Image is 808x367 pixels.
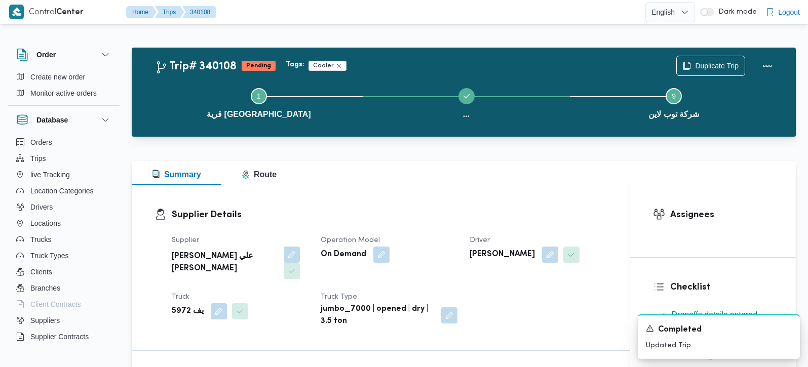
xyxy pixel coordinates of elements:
[30,314,60,327] span: Suppliers
[12,264,116,280] button: Clients
[695,60,739,72] span: Duplicate Trip
[648,108,699,120] span: شركة توب لاين
[30,282,60,294] span: Branches
[570,76,778,129] button: شركة توب لاين
[12,150,116,167] button: Trips
[676,56,745,76] button: Duplicate Trip
[12,69,116,85] button: Create new order
[172,208,607,222] h3: Supplier Details
[672,92,676,100] span: 9
[12,345,116,361] button: Devices
[12,134,116,150] button: Orders
[646,340,792,351] p: Updated Trip
[12,215,116,231] button: Locations
[670,280,774,294] h3: Checklist
[757,56,778,76] button: Actions
[56,9,84,16] b: Center
[9,5,24,19] img: X8yXhbKr1z7QwAAAABJRU5ErkJggg==
[16,49,111,61] button: Order
[30,152,46,165] span: Trips
[12,280,116,296] button: Branches
[207,108,311,120] span: قرية [GEOGRAPHIC_DATA]
[12,329,116,345] button: Supplier Contracts
[246,63,271,69] b: Pending
[30,347,56,359] span: Devices
[172,251,277,275] b: [PERSON_NAME] علي [PERSON_NAME]
[152,170,201,179] span: Summary
[463,108,470,120] span: ...
[321,294,357,300] span: Truck Type
[36,114,68,126] h3: Database
[336,63,342,69] button: Remove trip tag
[12,231,116,248] button: Trucks
[155,76,363,129] button: قرية [GEOGRAPHIC_DATA]
[172,294,189,300] span: Truck
[242,61,276,71] span: Pending
[470,249,535,261] b: [PERSON_NAME]
[155,6,184,18] button: Trips
[286,61,304,69] b: Tags:
[30,185,94,197] span: Location Categories
[30,136,52,148] span: Orders
[30,217,61,229] span: Locations
[242,170,277,179] span: Route
[313,61,334,70] span: Cooler
[12,167,116,183] button: live Tracking
[10,327,43,357] iframe: chat widget
[257,92,261,100] span: 1
[172,237,199,243] span: Supplier
[30,71,85,83] span: Create new order
[12,85,116,101] button: Monitor active orders
[309,61,347,71] span: Cooler
[126,6,157,18] button: Home
[470,237,490,243] span: Driver
[714,8,757,16] span: Dark mode
[658,324,702,336] span: Completed
[155,60,237,73] h2: Trip# 340108
[36,49,56,61] h3: Order
[30,169,70,181] span: live Tracking
[30,266,52,278] span: Clients
[670,208,774,222] h3: Assignees
[363,76,570,129] button: ...
[182,6,216,18] button: 340108
[12,199,116,215] button: Drivers
[8,69,120,105] div: Order
[321,303,434,328] b: jumbo_7000 | opened | dry | 3.5 ton
[12,183,116,199] button: Location Categories
[12,312,116,329] button: Suppliers
[646,323,792,336] div: Notification
[30,331,89,343] span: Supplier Contracts
[12,296,116,312] button: Client Contracts
[30,233,51,246] span: Trucks
[12,248,116,264] button: Truck Types
[463,92,471,100] svg: Step ... is complete
[30,201,53,213] span: Drivers
[778,6,800,18] span: Logout
[30,298,81,310] span: Client Contracts
[172,305,204,317] b: يف 5972
[30,250,68,262] span: Truck Types
[8,134,120,353] div: Database
[321,249,366,261] b: On Demand
[30,87,97,99] span: Monitor active orders
[16,114,111,126] button: Database
[321,237,380,243] span: Operation Model
[762,2,804,22] button: Logout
